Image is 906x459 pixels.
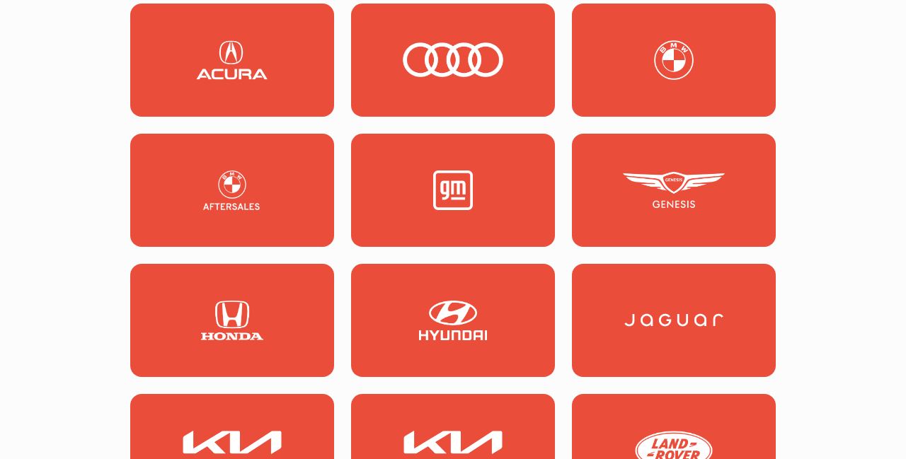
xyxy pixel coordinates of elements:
[402,170,504,210] img: General Motors
[623,301,725,340] img: Jaguar
[402,40,504,80] img: Audi
[181,301,283,340] img: Honda
[181,40,283,80] img: Acura
[402,301,504,340] img: Hyundai
[181,170,283,210] img: BMW Fixed Ops
[623,170,725,210] img: Genesis
[623,40,725,80] img: BMW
